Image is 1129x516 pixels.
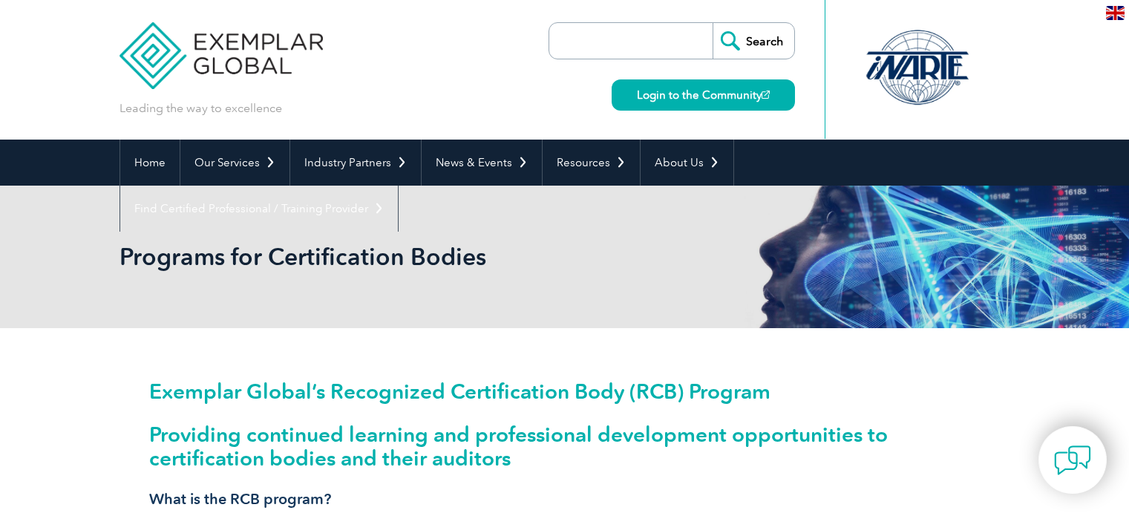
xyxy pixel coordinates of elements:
[120,140,180,186] a: Home
[149,422,981,470] h2: Providing continued learning and professional development opportunities to certification bodies a...
[149,380,981,402] h1: Exemplar Global’s Recognized Certification Body (RCB) Program
[149,490,981,509] h3: What is the RCB program?
[543,140,640,186] a: Resources
[422,140,542,186] a: News & Events
[612,79,795,111] a: Login to the Community
[290,140,421,186] a: Industry Partners
[120,186,398,232] a: Find Certified Professional / Training Provider
[120,100,282,117] p: Leading the way to excellence
[1054,442,1091,479] img: contact-chat.png
[762,91,770,99] img: open_square.png
[641,140,733,186] a: About Us
[180,140,289,186] a: Our Services
[120,245,743,269] h2: Programs for Certification Bodies
[713,23,794,59] input: Search
[1106,6,1125,20] img: en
